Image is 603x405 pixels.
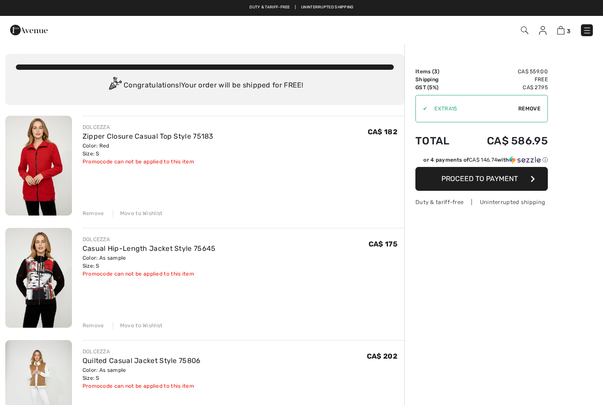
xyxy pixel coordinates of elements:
span: CA$ 175 [369,240,397,248]
div: Remove [83,322,104,329]
div: Congratulations! Your order will be shipped for FREE! [16,77,394,95]
div: DOLCEZZA [83,123,214,131]
a: Casual Hip-Length Jacket Style 75645 [83,244,216,253]
td: Items ( ) [415,68,463,76]
span: Remove [518,105,540,113]
div: Duty & tariff-free | Uninterrupted shipping [415,198,548,206]
span: CA$ 182 [368,128,397,136]
div: DOLCEZZA [83,348,201,356]
img: Menu [583,26,592,35]
img: Search [521,26,528,34]
img: My Info [539,26,546,35]
div: Remove [83,209,104,217]
td: Free [463,76,548,83]
div: ✔ [416,105,427,113]
td: CA$ 586.95 [463,126,548,156]
td: Shipping [415,76,463,83]
img: Casual Hip-Length Jacket Style 75645 [5,228,72,328]
div: Color: Red Size: S [83,142,214,158]
span: 3 [567,28,570,34]
td: Total [415,126,463,156]
div: Promocode can not be applied to this item [83,158,214,166]
div: or 4 payments ofCA$ 146.74withSezzle Click to learn more about Sezzle [415,156,548,167]
div: Color: As sample Size: S [83,366,201,382]
img: Congratulation2.svg [106,77,124,95]
img: Sezzle [509,156,541,164]
div: Promocode can not be applied to this item [83,382,201,390]
div: Move to Wishlist [113,209,163,217]
a: 3 [557,25,570,35]
a: Zipper Closure Casual Top Style 75183 [83,132,214,140]
span: 3 [434,68,437,75]
span: CA$ 146.74 [469,157,497,163]
div: or 4 payments of with [423,156,548,164]
img: Zipper Closure Casual Top Style 75183 [5,116,72,216]
div: DOLCEZZA [83,235,216,243]
td: CA$ 27.95 [463,83,548,91]
div: Promocode can not be applied to this item [83,270,216,278]
img: Shopping Bag [557,26,565,34]
img: 1ère Avenue [10,21,48,39]
input: Promo code [427,95,518,122]
td: GST (5%) [415,83,463,91]
span: Proceed to Payment [441,174,518,183]
span: CA$ 202 [367,352,397,360]
div: Color: As sample Size: S [83,254,216,270]
button: Proceed to Payment [415,167,548,191]
div: Move to Wishlist [113,322,163,329]
td: CA$ 559.00 [463,68,548,76]
a: 1ère Avenue [10,25,48,34]
a: Quilted Casual Jacket Style 75806 [83,356,201,365]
